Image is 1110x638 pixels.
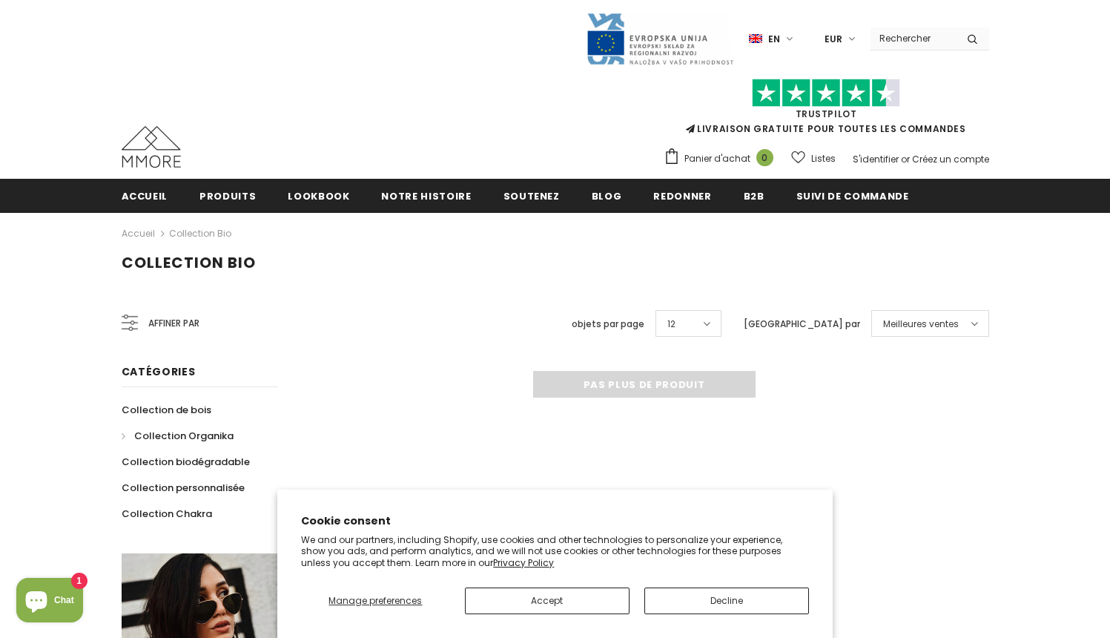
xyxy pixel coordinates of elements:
span: Panier d'achat [684,151,750,166]
a: Créez un compte [912,153,989,165]
span: Lookbook [288,189,349,203]
h2: Cookie consent [301,513,809,529]
span: en [768,32,780,47]
span: Collection de bois [122,403,211,417]
span: Suivi de commande [796,189,909,203]
span: Affiner par [148,315,199,332]
a: Lookbook [288,179,349,212]
span: Meilleures ventes [883,317,959,332]
label: objets par page [572,317,644,332]
a: Redonner [653,179,711,212]
img: Faites confiance aux étoiles pilotes [752,79,900,108]
span: EUR [825,32,842,47]
a: Privacy Policy [493,556,554,569]
span: Blog [592,189,622,203]
span: Produits [199,189,256,203]
input: Search Site [871,27,956,49]
span: B2B [744,189,764,203]
img: i-lang-1.png [749,33,762,45]
a: Collection Organika [122,423,234,449]
img: Javni Razpis [586,12,734,66]
a: Javni Razpis [586,32,734,45]
span: Collection personnalisée [122,481,245,495]
a: Panier d'achat 0 [664,148,781,170]
span: or [901,153,910,165]
span: Notre histoire [381,189,471,203]
span: Collection Chakra [122,507,212,521]
a: Accueil [122,225,155,243]
span: Collection Organika [134,429,234,443]
a: Produits [199,179,256,212]
a: Listes [791,145,836,171]
a: Blog [592,179,622,212]
span: Manage preferences [328,594,422,607]
span: Listes [811,151,836,166]
a: Accueil [122,179,168,212]
button: Manage preferences [301,588,449,614]
button: Decline [644,588,809,614]
a: Collection Chakra [122,501,212,527]
inbox-online-store-chat: Shopify online store chat [12,578,87,626]
a: TrustPilot [796,108,857,120]
span: Accueil [122,189,168,203]
img: Cas MMORE [122,126,181,168]
a: soutenez [503,179,560,212]
a: Suivi de commande [796,179,909,212]
span: Redonner [653,189,711,203]
span: 12 [667,317,675,332]
span: Collection Bio [122,252,256,273]
button: Accept [465,588,630,614]
a: Collection de bois [122,397,211,423]
a: Collection Bio [169,227,231,240]
span: LIVRAISON GRATUITE POUR TOUTES LES COMMANDES [664,85,989,135]
span: Catégories [122,364,196,379]
span: 0 [756,149,773,166]
p: We and our partners, including Shopify, use cookies and other technologies to personalize your ex... [301,534,809,569]
a: B2B [744,179,764,212]
span: soutenez [503,189,560,203]
span: Collection biodégradable [122,455,250,469]
a: Collection biodégradable [122,449,250,475]
a: Collection personnalisée [122,475,245,501]
a: S'identifier [853,153,899,165]
label: [GEOGRAPHIC_DATA] par [744,317,860,332]
a: Notre histoire [381,179,471,212]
